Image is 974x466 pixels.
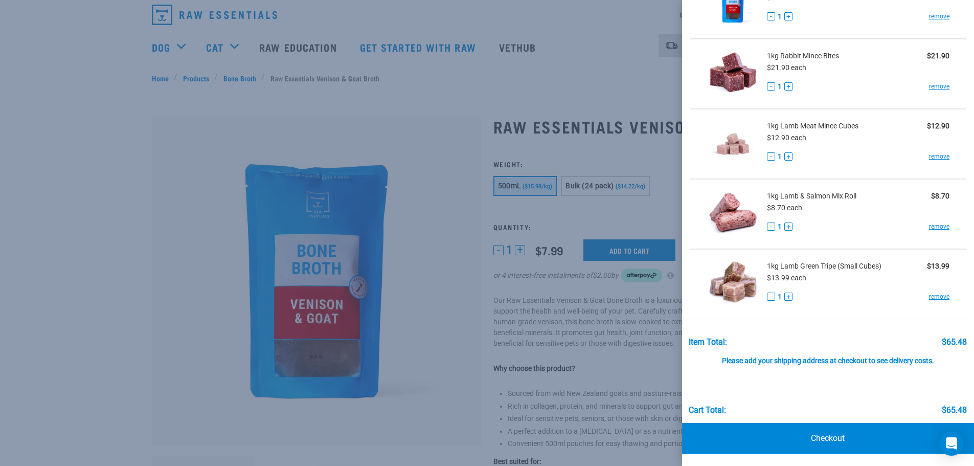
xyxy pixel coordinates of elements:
strong: $8.70 [931,192,949,200]
span: 1 [778,151,782,162]
button: + [784,293,792,301]
div: Please add your shipping address at checkout to see delivery costs. [689,347,967,365]
a: remove [929,222,949,231]
button: - [767,12,775,20]
span: 1 [778,11,782,22]
strong: $13.99 [927,262,949,270]
a: remove [929,292,949,301]
span: 1kg Lamb Meat Mince Cubes [767,121,858,131]
div: Cart total: [689,406,726,415]
strong: $21.90 [927,52,949,60]
span: 1 [778,221,782,232]
button: + [784,82,792,91]
span: $13.99 each [767,274,806,282]
div: Open Intercom Messenger [939,431,964,456]
span: 1 [778,292,782,302]
span: $8.70 each [767,204,802,212]
span: $21.90 each [767,63,806,72]
button: - [767,223,775,231]
a: remove [929,82,949,91]
a: remove [929,12,949,21]
div: $65.48 [942,338,967,347]
img: Lamb & Salmon Mix Roll [707,188,759,240]
button: + [784,152,792,161]
button: - [767,152,775,161]
span: 1 [778,81,782,92]
span: 1kg Lamb & Salmon Mix Roll [767,191,856,202]
a: remove [929,152,949,161]
img: Lamb Meat Mince Cubes [707,118,759,170]
img: Rabbit Mince Bites [707,48,759,100]
div: $65.48 [942,406,967,415]
button: - [767,82,775,91]
span: $12.90 each [767,134,806,142]
div: Item Total: [689,338,727,347]
span: 1kg Lamb Green Tripe (Small Cubes) [767,261,881,272]
button: + [784,12,792,20]
img: Lamb Green Tripe (Small Cubes) [707,258,759,310]
button: - [767,293,775,301]
strong: $12.90 [927,122,949,130]
button: + [784,223,792,231]
span: 1kg Rabbit Mince Bites [767,51,839,61]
